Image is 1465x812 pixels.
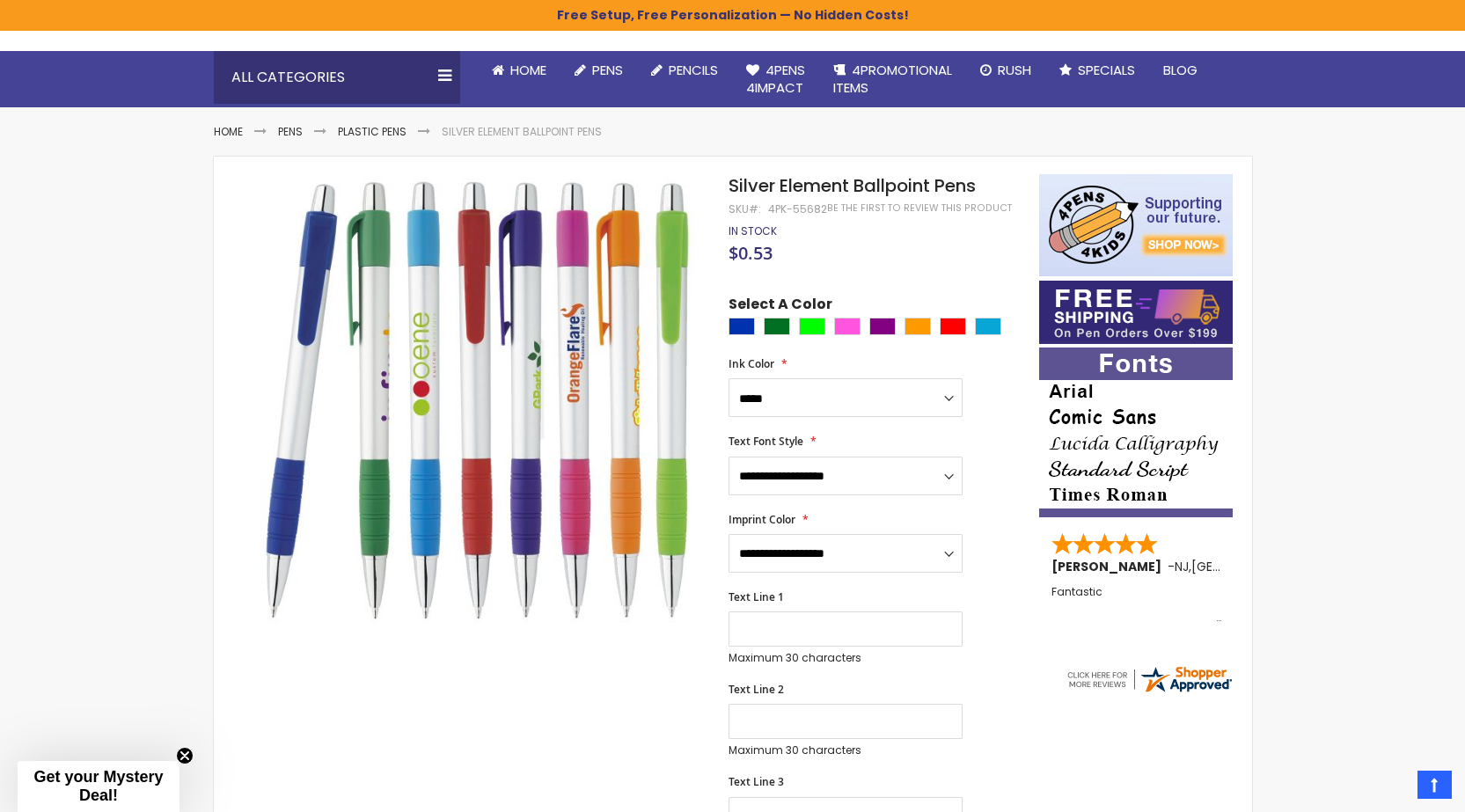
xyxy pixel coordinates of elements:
span: $0.53 [729,241,773,265]
div: Availability [729,224,777,238]
a: Home [214,124,243,139]
img: 4pens 4 kids [1039,174,1233,276]
span: Ink Color [729,356,774,371]
span: Text Line 2 [729,682,784,697]
a: Rush [966,51,1045,90]
div: Pink [834,318,861,335]
span: 4PROMOTIONAL ITEMS [833,61,952,97]
iframe: Google Customer Reviews [1320,764,1465,812]
span: Blog [1163,61,1198,79]
div: Get your Mystery Deal!Close teaser [18,761,179,812]
img: Silver Element Ballpoint Pens [249,172,706,629]
div: 4PK-55682 [768,202,827,216]
p: Maximum 30 characters [729,743,963,757]
a: Be the first to review this product [827,201,1012,215]
li: Silver Element Ballpoint Pens [442,125,602,139]
span: Rush [998,61,1031,79]
span: In stock [729,223,777,238]
a: Home [478,51,560,90]
span: Text Line 1 [729,589,784,604]
span: NJ [1175,558,1189,575]
img: 4pens.com widget logo [1065,663,1234,695]
span: Pencils [669,61,718,79]
span: [GEOGRAPHIC_DATA] [1191,558,1321,575]
a: Pens [560,51,637,90]
div: Blue [729,318,755,335]
button: Close teaser [176,747,194,764]
strong: SKU [729,201,761,216]
div: Red [940,318,966,335]
span: Text Line 3 [729,774,784,789]
a: Pens [278,124,303,139]
div: All Categories [214,51,460,104]
p: Maximum 30 characters [729,651,963,665]
span: Pens [592,61,623,79]
span: Select A Color [729,295,832,318]
div: Green [764,318,790,335]
a: 4PROMOTIONALITEMS [819,51,966,108]
a: Pencils [637,51,732,90]
span: Imprint Color [729,512,795,527]
div: Purple [869,318,896,335]
div: Lime Green [799,318,825,335]
div: Orange [905,318,931,335]
span: Silver Element Ballpoint Pens [729,173,976,198]
a: 4pens.com certificate URL [1065,684,1234,699]
span: [PERSON_NAME] [1051,558,1168,575]
img: Free shipping on orders over $199 [1039,281,1233,344]
span: Specials [1078,61,1135,79]
a: Specials [1045,51,1149,90]
div: Fantastic [1051,586,1222,624]
a: 4Pens4impact [732,51,819,108]
span: Home [510,61,546,79]
span: Get your Mystery Deal! [33,768,163,804]
span: - , [1168,558,1321,575]
a: Plastic Pens [338,124,407,139]
img: font-personalization-examples [1039,347,1233,517]
a: Blog [1149,51,1212,90]
span: 4Pens 4impact [746,61,805,97]
div: Turquoise [975,318,1001,335]
span: Text Font Style [729,434,803,449]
